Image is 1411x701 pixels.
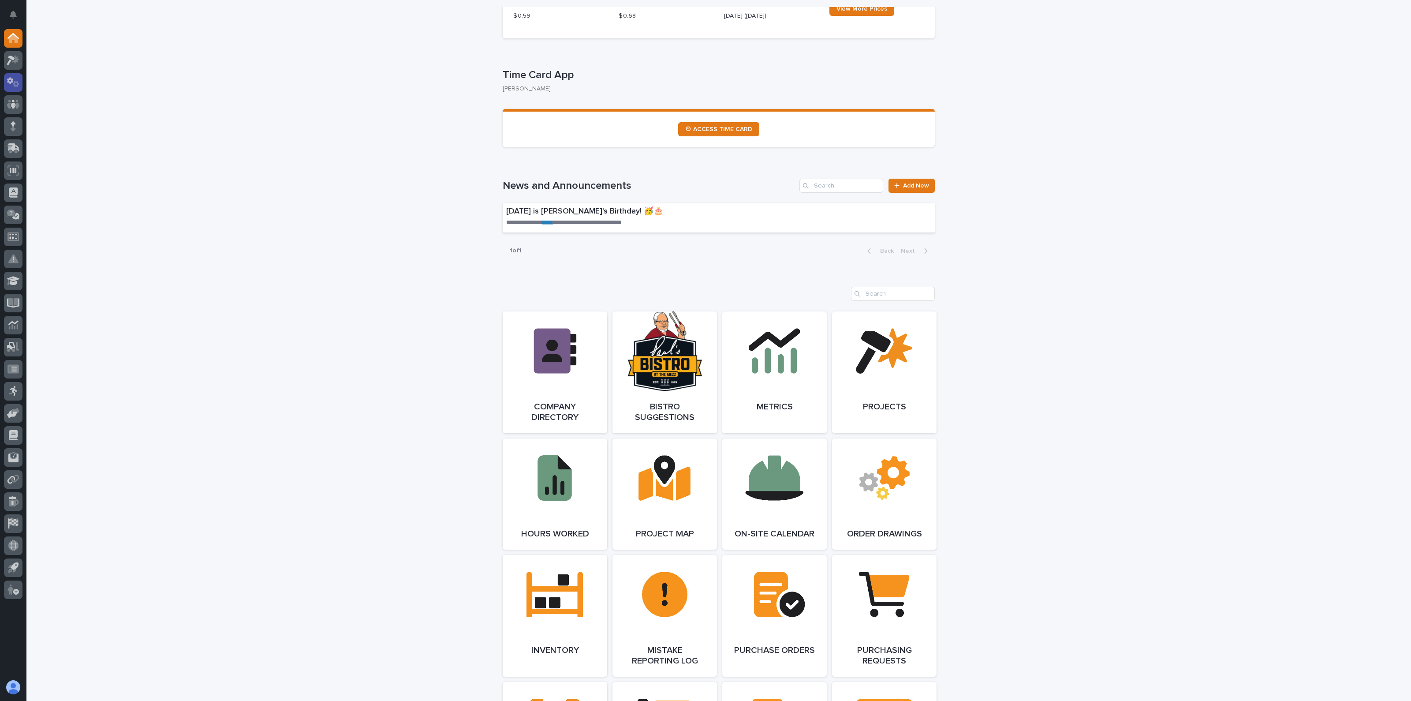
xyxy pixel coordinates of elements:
a: Add New [888,179,935,193]
a: Project Map [612,439,717,550]
h1: News and Announcements [503,180,796,192]
a: Mistake Reporting Log [612,555,717,677]
span: Add New [903,183,929,189]
button: Next [897,247,935,255]
a: ⏲ ACCESS TIME CARD [678,122,759,136]
input: Search [799,179,883,193]
button: Notifications [4,5,22,24]
input: Search [851,287,935,301]
a: Projects [832,311,937,433]
p: Time Card App [503,69,931,82]
a: Purchasing Requests [832,555,937,677]
p: $ 0.68 [619,11,713,21]
a: On-Site Calendar [722,439,827,550]
a: Hours Worked [503,439,607,550]
a: Purchase Orders [722,555,827,677]
a: Metrics [722,311,827,433]
a: Bistro Suggestions [612,311,717,433]
a: Company Directory [503,311,607,433]
div: Notifications [11,11,22,25]
p: [DATE] is [PERSON_NAME]'s Birthday! 🥳🎂 [506,207,813,217]
button: users-avatar [4,678,22,697]
a: Inventory [503,555,607,677]
a: Order Drawings [832,439,937,550]
span: Next [901,248,920,254]
span: ⏲ ACCESS TIME CARD [685,126,752,132]
p: 1 of 1 [503,240,529,262]
a: View More Prices [829,2,894,16]
span: View More Prices [836,6,887,12]
p: $ 0.59 [513,11,608,21]
p: [DATE] ([DATE]) [724,11,819,21]
span: Back [875,248,894,254]
button: Back [860,247,897,255]
p: [PERSON_NAME] [503,85,928,93]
